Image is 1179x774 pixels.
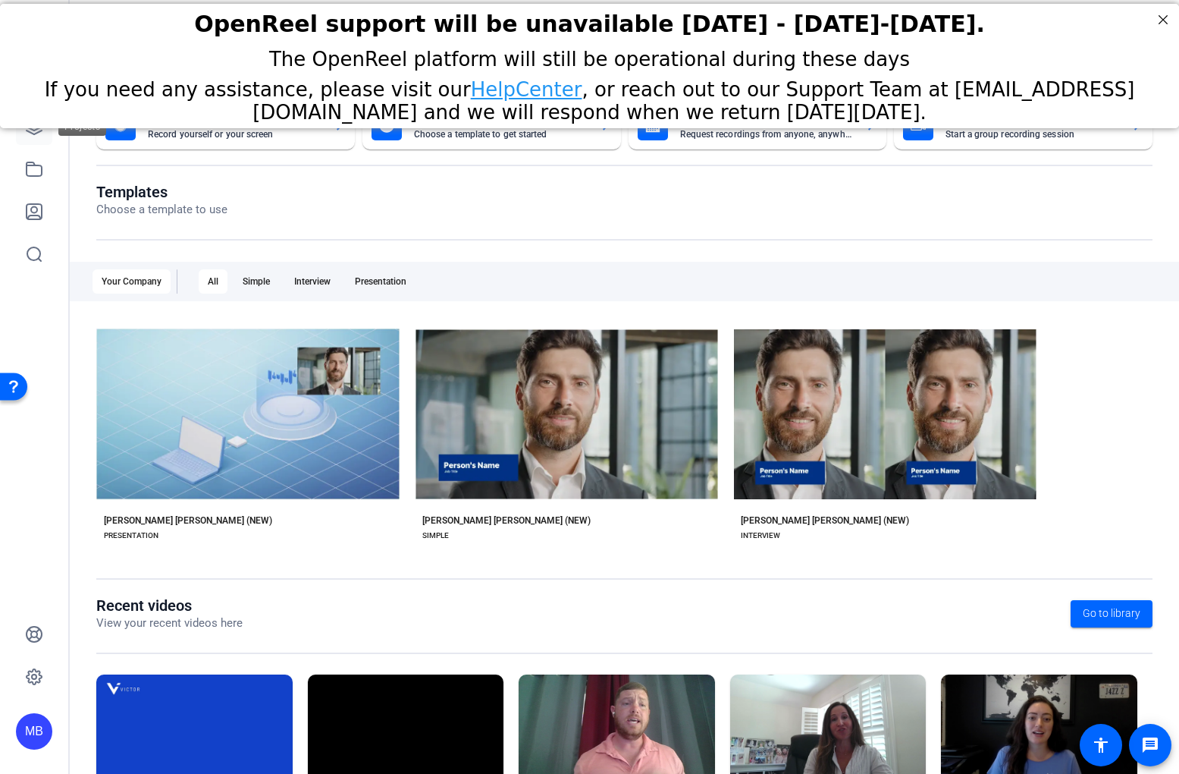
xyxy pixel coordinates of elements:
[680,130,854,139] mat-card-subtitle: Request recordings from anyone, anywhere
[16,713,52,750] div: MB
[741,514,909,527] div: [PERSON_NAME] [PERSON_NAME] (NEW)
[1092,736,1110,754] mat-icon: accessibility
[422,514,591,527] div: [PERSON_NAME] [PERSON_NAME] (NEW)
[148,130,321,139] mat-card-subtitle: Record yourself or your screen
[96,201,227,219] p: Choose a template to use
[93,269,171,294] div: Your Company
[96,183,227,201] h1: Templates
[45,74,1135,120] span: If you need any assistance, please visit our , or reach out to our Support Team at [EMAIL_ADDRESS...
[96,596,243,615] h1: Recent videos
[422,530,449,542] div: SIMPLE
[471,74,582,97] a: HelpCenter
[1153,6,1173,26] div: Close Step
[1083,606,1140,621] span: Go to library
[234,269,279,294] div: Simple
[199,269,227,294] div: All
[269,44,910,67] span: The OpenReel platform will still be operational during these days
[741,530,780,542] div: INTERVIEW
[1071,600,1152,628] a: Go to library
[96,615,243,632] p: View your recent videos here
[19,7,1160,33] h2: OpenReel support will be unavailable Thursday - Friday, October 16th-17th.
[104,514,272,527] div: [PERSON_NAME] [PERSON_NAME] (NEW)
[1141,736,1159,754] mat-icon: message
[104,530,158,542] div: PRESENTATION
[285,269,340,294] div: Interview
[945,130,1119,139] mat-card-subtitle: Start a group recording session
[346,269,415,294] div: Presentation
[414,130,588,139] mat-card-subtitle: Choose a template to get started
